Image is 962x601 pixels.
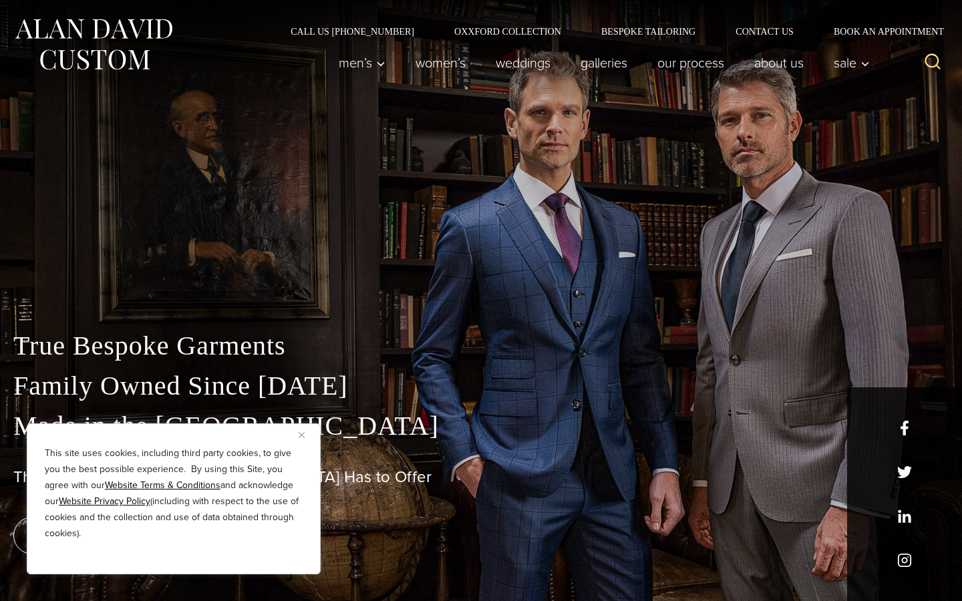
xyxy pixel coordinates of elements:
[581,27,715,36] a: Bespoke Tailoring
[271,27,949,36] nav: Secondary Navigation
[834,56,870,69] span: Sale
[105,478,220,492] a: Website Terms & Conditions
[13,15,174,74] img: Alan David Custom
[13,517,200,554] a: book an appointment
[59,494,150,508] a: Website Privacy Policy
[299,427,315,443] button: Close
[324,49,877,76] nav: Primary Navigation
[13,326,949,446] p: True Bespoke Garments Family Owned Since [DATE] Made in the [GEOGRAPHIC_DATA]
[13,467,949,487] h1: The Best Custom Suits [GEOGRAPHIC_DATA] Has to Offer
[481,49,566,76] a: weddings
[339,56,385,69] span: Men’s
[271,27,434,36] a: Call Us [PHONE_NUMBER]
[434,27,581,36] a: Oxxford Collection
[917,47,949,79] button: View Search Form
[740,49,819,76] a: About Us
[299,432,305,438] img: Close
[401,49,481,76] a: Women’s
[45,445,303,542] p: This site uses cookies, including third party cookies, to give you the best possible experience. ...
[643,49,740,76] a: Our Process
[715,27,814,36] a: Contact Us
[814,27,949,36] a: Book an Appointment
[566,49,643,76] a: Galleries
